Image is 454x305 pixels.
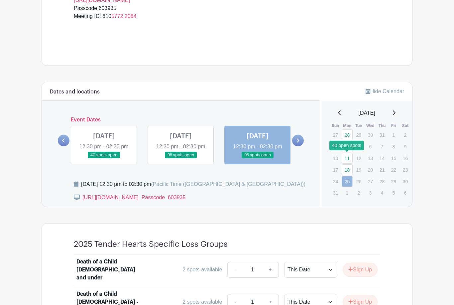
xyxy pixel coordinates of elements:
[400,141,411,152] p: 9
[353,188,364,198] p: 2
[388,188,399,198] p: 5
[388,165,399,175] p: 22
[377,141,388,152] p: 7
[343,263,378,277] button: Sign Up
[400,130,411,140] p: 2
[400,165,411,175] p: 23
[74,239,228,249] h4: 2025 Tender Hearts Specific Loss Groups
[262,262,279,278] a: +
[365,130,376,140] p: 30
[400,153,411,163] p: 16
[388,122,399,129] th: Fri
[76,258,144,282] div: Death of a Child [DEMOGRAPHIC_DATA] and under
[227,262,243,278] a: -
[330,165,341,175] p: 17
[376,122,388,129] th: Thu
[111,13,137,19] a: 5772 2084
[69,117,292,123] h6: Event Dates
[330,122,341,129] th: Sun
[353,176,364,187] p: 26
[377,188,388,198] p: 4
[342,188,353,198] p: 1
[365,153,376,163] p: 13
[353,165,364,175] p: 19
[388,141,399,152] p: 8
[330,176,341,187] p: 24
[377,130,388,140] p: 31
[400,176,411,187] p: 30
[353,130,364,140] p: 29
[81,180,305,188] div: [DATE] 12:30 pm to 02:30 pm
[342,153,353,164] a: 11
[359,109,375,117] span: [DATE]
[342,176,353,187] a: 25
[342,164,353,175] a: 18
[330,153,341,163] p: 10
[365,176,376,187] p: 27
[365,188,376,198] p: 3
[400,188,411,198] p: 6
[365,122,376,129] th: Wed
[182,266,222,274] div: 2 spots available
[330,130,341,140] p: 27
[366,88,404,94] a: Hide Calendar
[151,181,305,187] span: (Pacific Time ([GEOGRAPHIC_DATA] & [GEOGRAPHIC_DATA]))
[377,165,388,175] p: 21
[329,141,364,150] div: 40 open spots
[341,122,353,129] th: Mon
[353,122,365,129] th: Tue
[377,176,388,187] p: 28
[74,12,380,28] div: Meeting ID: 810
[399,122,411,129] th: Sat
[330,188,341,198] p: 31
[342,129,353,140] a: 28
[388,153,399,163] p: 15
[50,89,100,95] h6: Dates and locations
[353,153,364,163] p: 12
[388,130,399,140] p: 1
[388,176,399,187] p: 29
[377,153,388,163] p: 14
[82,195,185,200] a: [URL][DOMAIN_NAME] Passcode 603935
[365,165,376,175] p: 20
[365,141,376,152] p: 6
